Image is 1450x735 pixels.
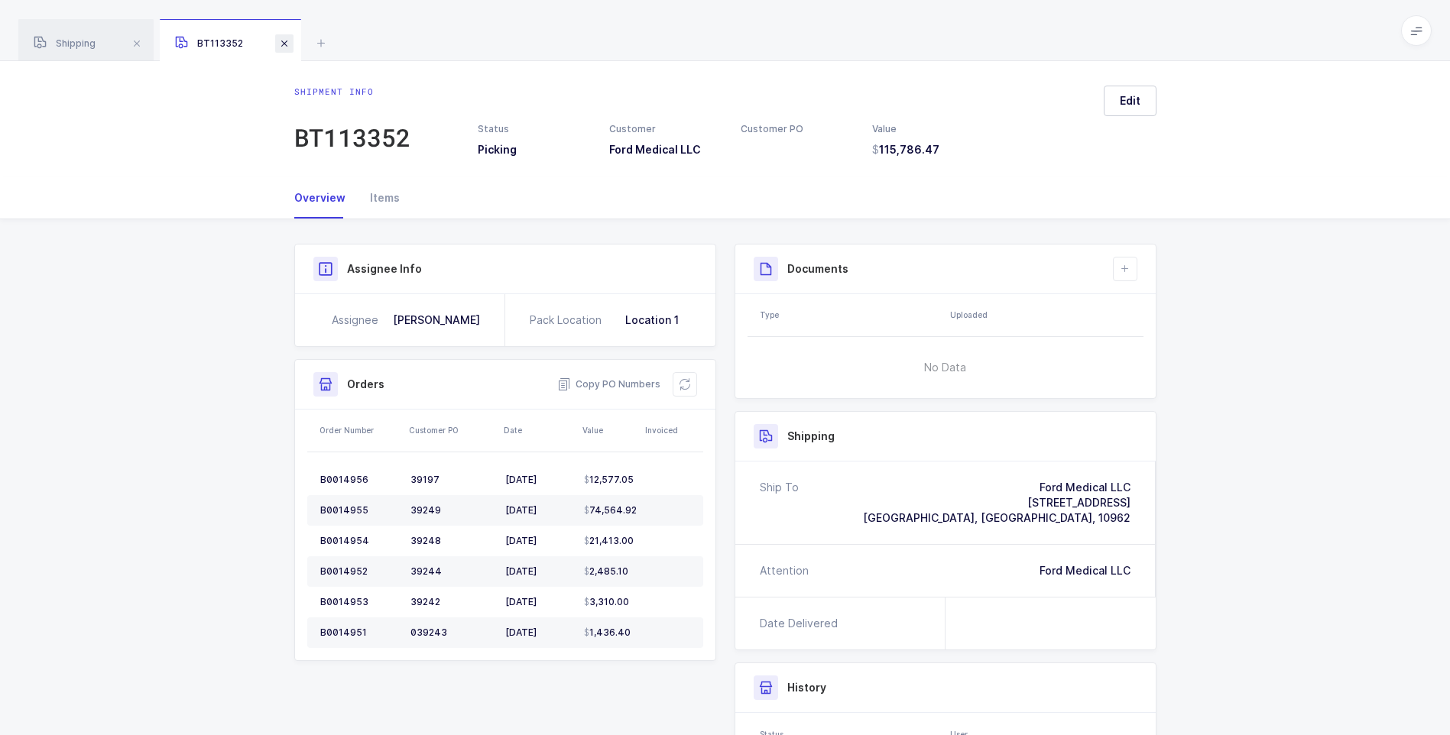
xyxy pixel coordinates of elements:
[741,122,854,136] div: Customer PO
[760,616,844,631] div: Date Delivered
[409,424,495,436] div: Customer PO
[1104,86,1156,116] button: Edit
[584,504,637,516] span: 74,564.92
[34,37,96,49] span: Shipping
[787,429,835,444] h3: Shipping
[320,535,398,547] div: B0014954
[294,86,410,98] div: Shipment info
[505,535,572,547] div: [DATE]
[410,474,493,486] div: 39197
[332,312,378,328] div: Assignee
[625,312,679,328] div: Location 1
[320,504,398,516] div: B0014955
[505,504,572,516] div: [DATE]
[530,312,602,328] div: Pack Location
[478,142,591,157] h3: Picking
[294,177,358,219] div: Overview
[393,312,480,328] div: [PERSON_NAME]
[760,480,799,526] div: Ship To
[320,565,398,578] div: B0014952
[872,122,985,136] div: Value
[584,474,634,486] span: 12,577.05
[347,261,422,277] h3: Assignee Info
[410,627,493,639] div: 039243
[584,627,631,639] span: 1,436.40
[320,424,400,436] div: Order Number
[505,565,572,578] div: [DATE]
[505,474,572,486] div: [DATE]
[950,309,1139,321] div: Uploaded
[584,596,629,608] span: 3,310.00
[557,377,660,392] button: Copy PO Numbers
[863,511,1130,524] span: [GEOGRAPHIC_DATA], [GEOGRAPHIC_DATA], 10962
[410,596,493,608] div: 39242
[410,535,493,547] div: 39248
[478,122,591,136] div: Status
[609,122,722,136] div: Customer
[175,37,243,49] span: BT113352
[505,627,572,639] div: [DATE]
[320,596,398,608] div: B0014953
[410,565,493,578] div: 39244
[1120,93,1140,108] span: Edit
[863,495,1130,510] div: [STREET_ADDRESS]
[504,424,573,436] div: Date
[1040,563,1130,578] div: Ford Medical LLC
[609,142,722,157] h3: Ford Medical LLC
[872,142,939,157] span: 115,786.47
[320,627,398,639] div: B0014951
[584,565,628,578] span: 2,485.10
[347,377,384,392] h3: Orders
[846,345,1044,390] span: No Data
[584,535,634,547] span: 21,413.00
[582,424,636,436] div: Value
[787,680,826,695] h3: History
[760,563,809,578] div: Attention
[358,177,400,219] div: Items
[645,424,699,436] div: Invoiced
[760,309,941,321] div: Type
[410,504,493,516] div: 39249
[320,474,398,486] div: B0014956
[787,261,848,277] h3: Documents
[863,480,1130,495] div: Ford Medical LLC
[505,596,572,608] div: [DATE]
